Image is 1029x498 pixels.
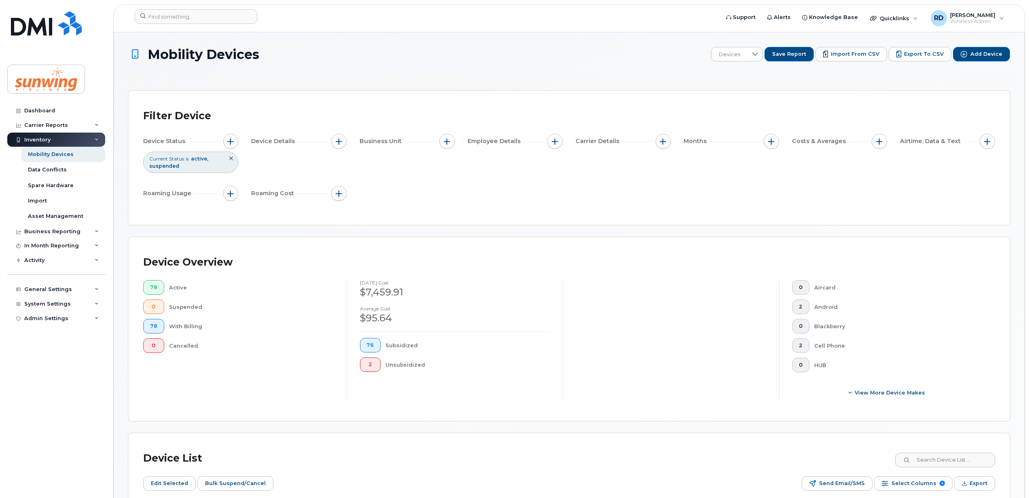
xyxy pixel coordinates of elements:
[904,51,944,58] span: Export to CSV
[940,481,945,486] span: 9
[799,284,802,291] span: 0
[792,280,810,295] button: 0
[251,189,296,198] span: Roaming Cost
[792,358,810,372] button: 0
[792,338,810,353] button: 2
[684,137,709,146] span: Months
[889,47,951,61] button: Export to CSV
[360,357,381,372] button: 2
[143,448,202,469] div: Device List
[143,189,194,198] span: Roaming Usage
[900,137,963,146] span: Airtime, Data & Text
[468,137,523,146] span: Employee Details
[150,284,157,291] span: 78
[191,156,208,162] span: active
[143,476,196,491] button: Edit Selected
[360,285,550,299] div: $7,459.91
[143,300,164,314] button: 0
[366,361,374,368] span: 2
[792,319,810,333] button: 0
[799,304,802,310] span: 2
[169,300,334,314] div: Suspended
[819,477,865,490] span: Send Email/SMS
[150,342,157,349] span: 0
[360,137,404,146] span: Business Unit
[143,338,164,353] button: 0
[366,342,374,348] span: 76
[814,338,982,353] div: Cell Phone
[814,358,982,372] div: HUB
[711,47,747,62] span: Devices
[576,137,622,146] span: Carrier Details
[169,319,334,333] div: With Billing
[143,319,164,333] button: 78
[799,323,802,329] span: 0
[360,280,550,285] h4: [DATE] cost
[186,155,189,162] span: is
[150,323,157,329] span: 78
[970,51,1002,58] span: Add Device
[764,47,814,61] button: Save Report
[814,280,982,295] div: Aircard
[148,47,259,61] span: Mobility Devices
[970,477,987,490] span: Export
[150,304,157,310] span: 0
[251,137,297,146] span: Device Details
[792,385,982,400] button: View More Device Makes
[831,51,879,58] span: Import from CSV
[151,477,188,490] span: Edit Selected
[792,300,810,314] button: 2
[772,51,806,58] span: Save Report
[799,362,802,368] span: 0
[855,389,925,397] span: View More Device Makes
[360,311,550,325] div: $95.64
[799,342,802,349] span: 2
[385,338,550,352] div: Subsidized
[143,137,188,146] span: Device Status
[360,338,381,352] button: 76
[814,300,982,314] div: Android
[792,137,848,146] span: Costs & Averages
[205,477,266,490] span: Bulk Suspend/Cancel
[149,155,184,162] span: Current Status
[802,476,872,491] button: Send Email/SMS
[385,357,550,372] div: Unsubsidized
[814,319,982,333] div: Blackberry
[169,280,334,295] div: Active
[143,106,211,127] div: Filter Device
[954,476,995,491] button: Export
[895,453,995,467] input: Search Device List ...
[169,338,334,353] div: Cancelled
[891,477,936,490] span: Select Columns
[360,306,550,311] h4: Average cost
[953,47,1010,61] button: Add Device
[143,252,233,273] div: Device Overview
[197,476,273,491] button: Bulk Suspend/Cancel
[874,476,953,491] button: Select Columns 9
[815,47,887,61] button: Import from CSV
[143,280,164,295] button: 78
[149,163,179,169] span: suspended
